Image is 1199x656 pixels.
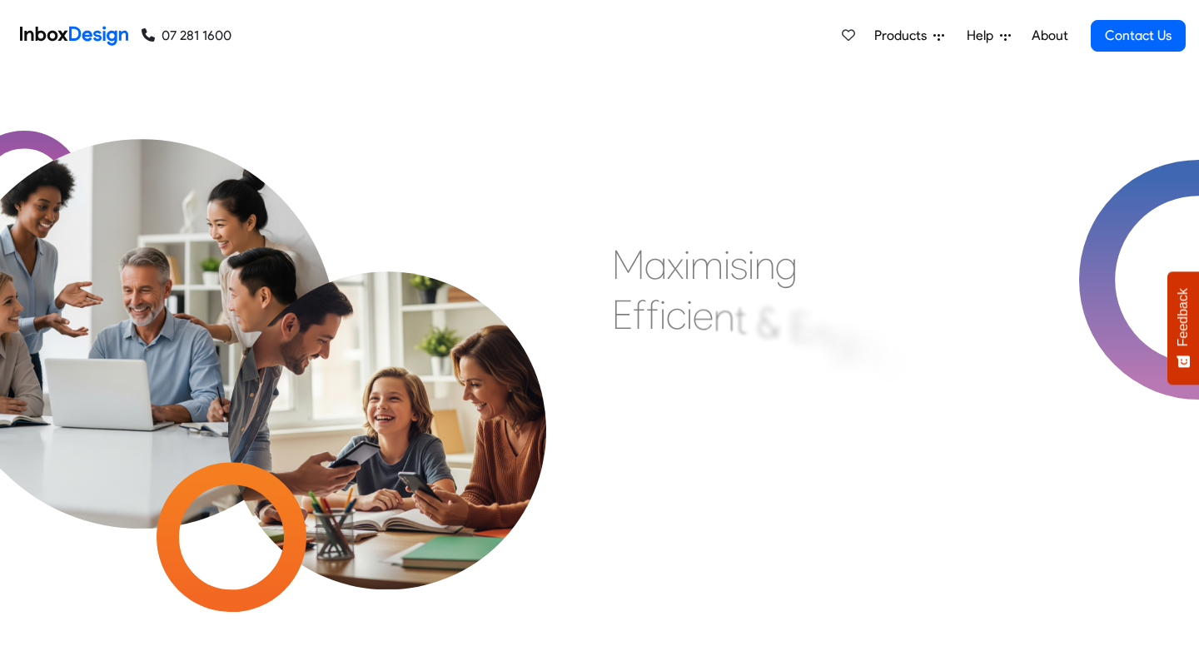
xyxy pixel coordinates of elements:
a: About [1027,19,1072,52]
span: Products [874,26,933,46]
button: Feedback - Show survey [1167,271,1199,385]
div: Maximising Efficient & Engagement, Connecting Schools, Families, and Students. [612,240,1016,490]
div: f [646,290,659,340]
div: i [659,290,666,340]
div: s [730,240,748,290]
span: Feedback [1176,288,1191,346]
div: E [612,290,633,340]
div: i [724,240,730,290]
div: g [877,330,899,380]
div: f [633,290,646,340]
div: i [684,240,690,290]
div: x [667,240,684,290]
div: M [612,240,644,290]
div: g [775,240,798,290]
a: Contact Us [1091,20,1186,52]
a: Products [868,19,951,52]
span: Help [967,26,1000,46]
div: n [714,291,734,341]
div: E [790,302,811,352]
div: & [757,297,780,347]
div: i [748,240,754,290]
div: a [644,240,667,290]
div: i [686,290,693,340]
a: Help [960,19,1017,52]
div: n [754,240,775,290]
div: e [693,290,714,340]
div: g [832,314,854,364]
div: n [811,308,832,358]
div: m [690,240,724,290]
a: 07 281 1600 [142,26,231,46]
div: c [666,290,686,340]
div: a [854,321,877,371]
div: t [734,294,747,344]
img: parents_with_child.png [189,192,586,589]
